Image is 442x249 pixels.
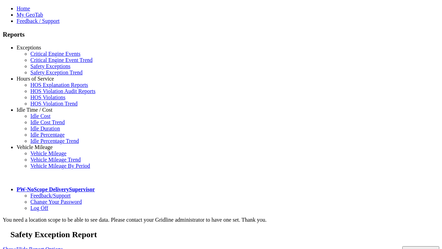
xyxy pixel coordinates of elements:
[30,82,88,88] a: HOS Explanation Reports
[30,119,65,125] a: Idle Cost Trend
[17,45,41,50] a: Exceptions
[3,217,439,223] div: You need a location scope to be able to see data. Please contact your Gridline administrator to h...
[30,70,83,75] a: Safety Exception Trend
[30,163,90,169] a: Vehicle Mileage By Period
[30,199,82,205] a: Change Your Password
[30,63,70,69] a: Safety Exceptions
[30,94,65,100] a: HOS Violations
[30,138,79,144] a: Idle Percentage Trend
[17,18,59,24] a: Feedback / Support
[3,31,439,38] h3: Reports
[30,113,50,119] a: Idle Cost
[30,205,48,211] a: Log Off
[30,193,70,199] a: Feedback/Support
[30,51,80,57] a: Critical Engine Events
[30,157,81,163] a: Vehicle Mileage Trend
[17,12,43,18] a: My GeoTab
[17,186,95,192] a: PW-NoScope DeliverySupervisor
[30,150,66,156] a: Vehicle Mileage
[10,230,439,239] h2: Safety Exception Report
[30,101,78,107] a: HOS Violation Trend
[30,88,96,94] a: HOS Violation Audit Reports
[17,144,52,150] a: Vehicle Mileage
[30,126,60,131] a: Idle Duration
[17,107,52,113] a: Idle Time / Cost
[30,57,93,63] a: Critical Engine Event Trend
[17,76,54,82] a: Hours of Service
[30,132,65,138] a: Idle Percentage
[17,6,30,11] a: Home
